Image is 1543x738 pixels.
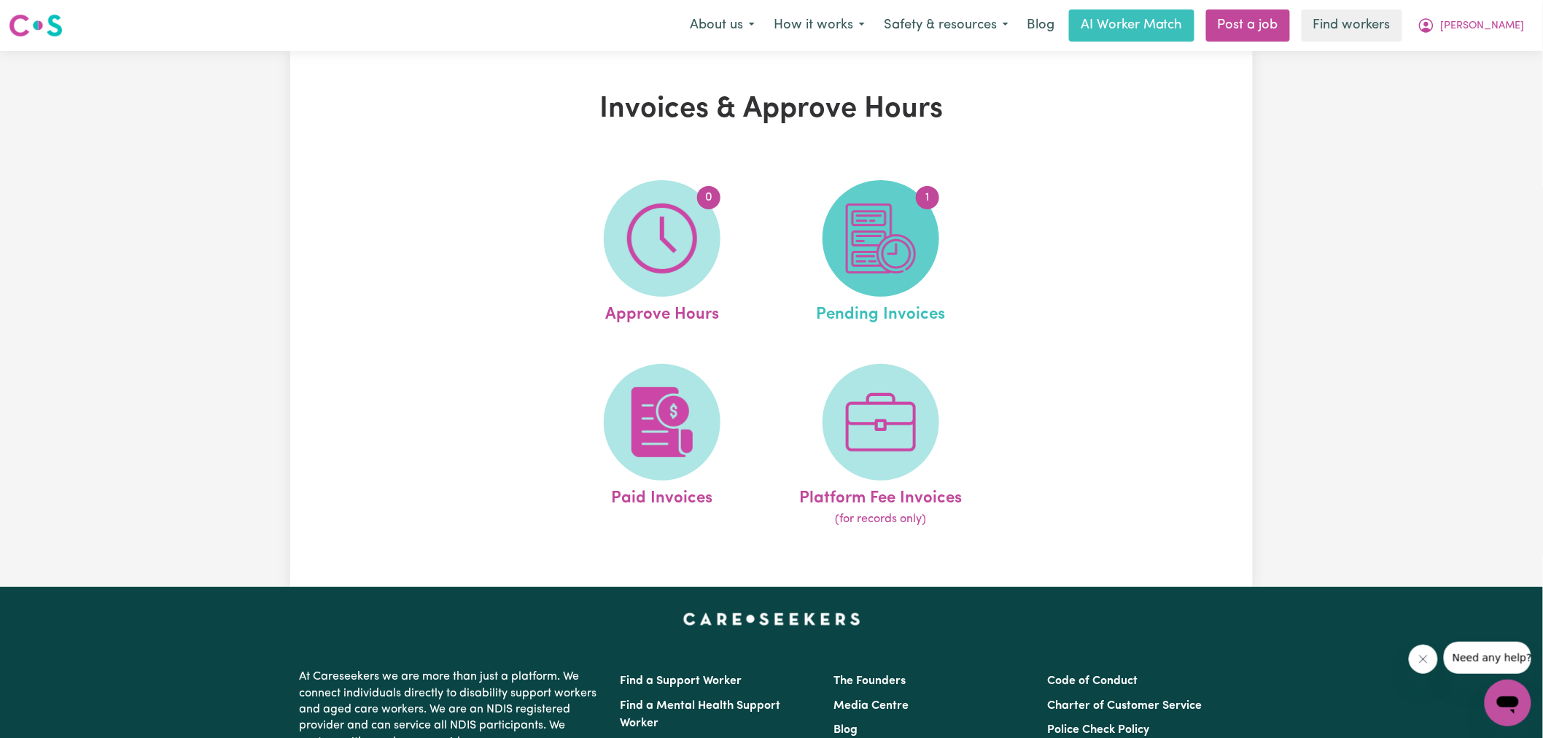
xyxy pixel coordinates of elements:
a: Code of Conduct [1048,675,1138,687]
a: Paid Invoices [557,364,767,529]
a: Blog [1018,9,1063,42]
span: Approve Hours [605,297,719,327]
span: Paid Invoices [611,481,712,511]
h1: Invoices & Approve Hours [459,92,1084,127]
a: Find a Support Worker [620,675,742,687]
a: Find a Mental Health Support Worker [620,700,780,729]
iframe: Message from company [1444,642,1531,674]
a: Police Check Policy [1048,724,1150,736]
a: Careseekers logo [9,9,63,42]
button: My Account [1408,10,1534,41]
img: Careseekers logo [9,12,63,39]
span: Need any help? [9,10,88,22]
a: Platform Fee Invoices(for records only) [776,364,986,529]
span: [PERSON_NAME] [1441,18,1525,34]
a: Blog [833,724,858,736]
span: 1 [916,186,939,209]
span: Pending Invoices [816,297,945,327]
iframe: Button to launch messaging window [1485,680,1531,726]
a: Media Centre [833,700,909,712]
a: Charter of Customer Service [1048,700,1202,712]
button: About us [680,10,764,41]
iframe: Close message [1409,645,1438,674]
a: Approve Hours [557,180,767,327]
button: How it works [764,10,874,41]
a: AI Worker Match [1069,9,1194,42]
a: Pending Invoices [776,180,986,327]
a: Careseekers home page [683,613,860,625]
a: Post a job [1206,9,1290,42]
a: Find workers [1302,9,1402,42]
span: 0 [697,186,720,209]
span: (for records only) [835,510,926,528]
span: Platform Fee Invoices [799,481,962,511]
a: The Founders [833,675,906,687]
button: Safety & resources [874,10,1018,41]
